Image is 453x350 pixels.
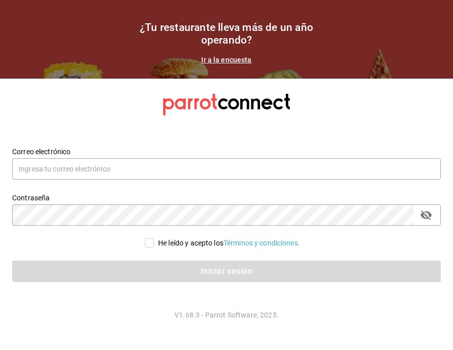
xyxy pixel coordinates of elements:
input: Ingresa tu correo electrónico [12,158,441,180]
label: Contraseña [12,194,441,201]
a: Términos y condiciones. [223,239,300,247]
a: Ir a la encuesta [201,56,251,64]
h1: ¿Tu restaurante lleva más de un año operando? [125,21,328,47]
button: passwordField [418,206,435,224]
p: V1.68.3 - Parrot Software, 2025. [12,310,441,320]
div: He leído y acepto los [158,238,300,249]
label: Correo electrónico [12,148,441,155]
